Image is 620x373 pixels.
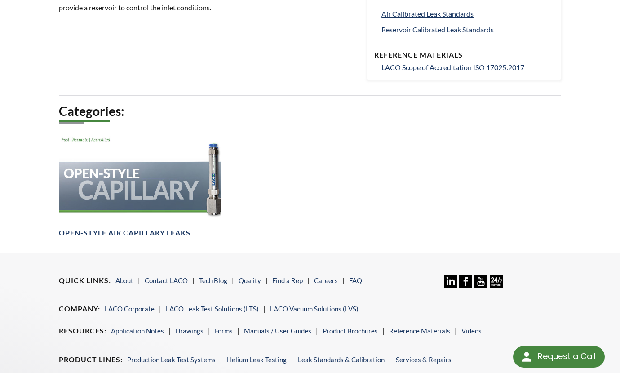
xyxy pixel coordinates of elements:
[199,276,227,284] a: Tech Blog
[381,9,474,18] span: Air Calibrated Leak Standards
[461,327,482,335] a: Videos
[519,350,534,364] img: round button
[59,276,111,285] h4: Quick Links
[396,355,452,364] a: Services & Repairs
[389,327,450,335] a: Reference Materials
[239,276,261,284] a: Quality
[59,326,106,336] h4: Resources
[381,62,554,73] a: LACO Scope of Accreditation ISO 17025:2017
[227,355,287,364] a: Helium Leak Testing
[215,327,233,335] a: Forms
[538,346,596,367] div: Request a Call
[127,355,216,364] a: Production Leak Test Systems
[59,304,100,314] h4: Company
[59,133,221,238] a: Open-Style Capillary headerOpen-Style Air Capillary Leaks
[490,275,503,288] img: 24/7 Support Icon
[145,276,188,284] a: Contact LACO
[270,305,359,313] a: LACO Vacuum Solutions (LVS)
[59,103,561,120] h2: Categories:
[381,8,554,20] a: Air Calibrated Leak Standards
[244,327,311,335] a: Manuals / User Guides
[175,327,204,335] a: Drawings
[105,305,155,313] a: LACO Corporate
[59,228,190,238] h4: Open-Style Air Capillary Leaks
[314,276,338,284] a: Careers
[111,327,164,335] a: Application Notes
[298,355,385,364] a: Leak Standards & Calibration
[490,281,503,289] a: 24/7 Support
[381,24,554,36] a: Reservoir Calibrated Leak Standards
[374,50,554,60] h4: Reference Materials
[381,63,524,71] span: LACO Scope of Accreditation ISO 17025:2017
[115,276,133,284] a: About
[272,276,303,284] a: Find a Rep
[59,355,123,364] h4: Product Lines
[323,327,378,335] a: Product Brochures
[166,305,259,313] a: LACO Leak Test Solutions (LTS)
[349,276,362,284] a: FAQ
[513,346,605,368] div: Request a Call
[381,25,494,34] span: Reservoir Calibrated Leak Standards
